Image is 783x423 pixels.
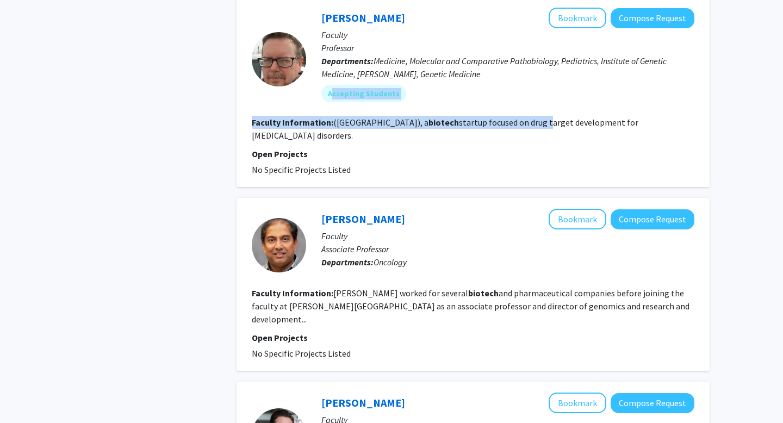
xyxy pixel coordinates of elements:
p: Associate Professor [321,242,694,256]
button: Add Andy McCallion to Bookmarks [549,8,606,28]
span: Medicine, Molecular and Comparative Pathobiology, Pediatrics, Institute of Genetic Medicine, [PER... [321,55,667,79]
b: biotech [468,288,499,298]
fg-read-more: [PERSON_NAME] worked for several and pharmaceutical companies before joining the faculty at [PERS... [252,288,689,325]
b: Departments: [321,257,374,268]
p: Open Projects [252,331,694,344]
a: [PERSON_NAME] [321,11,405,24]
span: No Specific Projects Listed [252,164,351,175]
iframe: Chat [8,374,46,415]
b: Departments: [321,55,374,66]
span: No Specific Projects Listed [252,348,351,359]
button: Compose Request to Joseph Perera [611,209,694,229]
fg-read-more: ([GEOGRAPHIC_DATA]), a startup focused on drug target development for [MEDICAL_DATA] disorders. [252,117,638,141]
span: Oncology [374,257,407,268]
button: Compose Request to Jordan Green [611,393,694,413]
b: Faculty Information: [252,117,333,128]
button: Compose Request to Andy McCallion [611,8,694,28]
a: [PERSON_NAME] [321,212,405,226]
p: Faculty [321,28,694,41]
b: biotech [428,117,459,128]
mat-chip: Accepting Students [321,85,406,102]
p: Open Projects [252,147,694,160]
p: Professor [321,41,694,54]
button: Add Jordan Green to Bookmarks [549,393,606,413]
a: [PERSON_NAME] [321,396,405,409]
button: Add Joseph Perera to Bookmarks [549,209,606,229]
b: Faculty Information: [252,288,333,298]
p: Faculty [321,229,694,242]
